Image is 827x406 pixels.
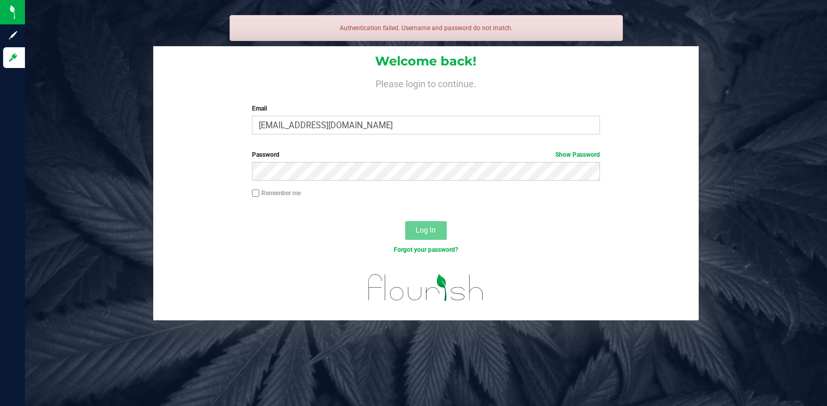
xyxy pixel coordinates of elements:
input: Remember me [252,190,259,197]
span: Log In [416,226,436,234]
inline-svg: Sign up [8,30,18,40]
img: flourish_logo.svg [358,266,494,309]
h1: Welcome back! [153,55,698,68]
button: Log In [405,221,447,240]
span: Password [252,151,279,158]
h4: Please login to continue. [153,77,698,89]
label: Email [252,104,600,113]
inline-svg: Log in [8,52,18,63]
label: Remember me [252,188,301,198]
div: Authentication failed. Username and password do not match. [230,15,623,41]
a: Show Password [555,151,600,158]
a: Forgot your password? [394,246,458,253]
